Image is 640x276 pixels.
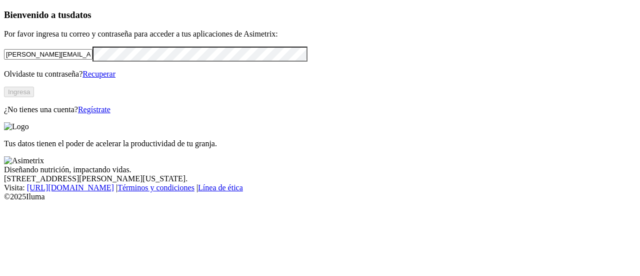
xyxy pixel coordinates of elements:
p: ¿No tienes una cuenta? [4,105,636,114]
a: Línea de ética [198,183,243,192]
input: Tu correo [4,49,92,60]
span: datos [70,10,91,20]
div: [STREET_ADDRESS][PERSON_NAME][US_STATE]. [4,174,636,183]
h3: Bienvenido a tus [4,10,636,21]
button: Ingresa [4,87,34,97]
p: Tus datos tienen el poder de acelerar la productividad de tu granja. [4,139,636,148]
p: Olvidaste tu contraseña? [4,70,636,79]
a: Términos y condiciones [117,183,194,192]
img: Logo [4,122,29,131]
a: [URL][DOMAIN_NAME] [27,183,114,192]
img: Asimetrix [4,156,44,165]
a: Regístrate [78,105,110,114]
p: Por favor ingresa tu correo y contraseña para acceder a tus aplicaciones de Asimetrix: [4,30,636,39]
a: Recuperar [82,70,115,78]
div: Diseñando nutrición, impactando vidas. [4,165,636,174]
div: Visita : | | [4,183,636,192]
div: © 2025 Iluma [4,192,636,201]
